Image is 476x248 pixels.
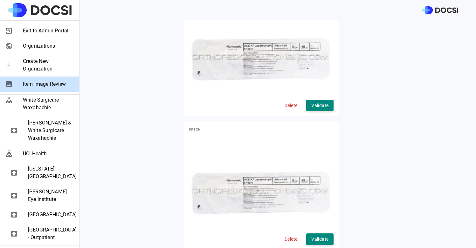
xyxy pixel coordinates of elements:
span: [PERSON_NAME] & White Surgicare Waxahachie [28,119,74,142]
span: UCI Health [23,150,74,158]
span: [US_STATE][GEOGRAPHIC_DATA] [28,165,74,180]
span: Create New Organization [23,57,74,73]
img: item [189,135,334,231]
img: item [189,1,334,97]
span: Organizations [23,42,74,50]
img: Site Logo [8,3,72,17]
button: Validate [306,233,334,245]
img: DOCSI Logo [422,6,458,14]
button: Delete [281,233,301,245]
span: [PERSON_NAME] Eye Institute [28,188,74,203]
span: Image [189,126,334,132]
button: Delete [281,100,301,111]
span: [PERSON_NAME] & White Surgicare Waxahachie [23,89,74,111]
button: Validate [306,100,334,111]
span: Exit to Admin Portal [23,27,74,35]
span: [GEOGRAPHIC_DATA] - Outpatient [28,226,74,241]
span: Item Image Review [23,80,74,88]
span: [GEOGRAPHIC_DATA] [28,211,74,218]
